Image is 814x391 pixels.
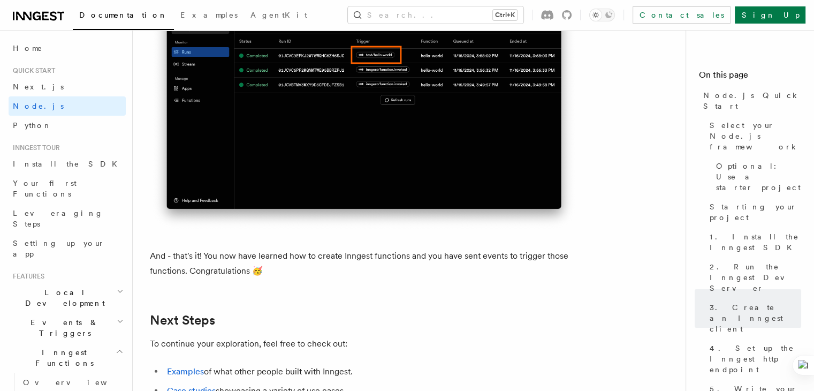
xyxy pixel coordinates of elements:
button: Toggle dark mode [589,9,615,21]
button: Inngest Functions [9,343,126,373]
a: Install the SDK [9,154,126,174]
a: Next Steps [150,313,215,328]
span: Node.js Quick Start [703,90,801,111]
span: Install the SDK [13,160,124,168]
a: Setting up your app [9,234,126,264]
button: Search...Ctrl+K [348,6,523,24]
span: 1. Install the Inngest SDK [710,231,801,253]
span: Inngest Functions [9,347,116,369]
span: Home [13,43,43,54]
span: Features [9,272,44,281]
kbd: Ctrl+K [493,10,517,20]
a: 2. Run the Inngest Dev Server [705,257,801,298]
span: Setting up your app [13,239,105,258]
span: Select your Node.js framework [710,120,801,152]
span: Overview [23,378,133,387]
li: of what other people built with Inngest. [164,364,578,379]
span: Optional: Use a starter project [716,161,801,193]
a: Select your Node.js framework [705,116,801,156]
a: Examples [167,366,204,377]
span: Inngest tour [9,144,60,152]
a: 3. Create an Inngest client [705,298,801,339]
span: Local Development [9,287,117,309]
span: Node.js [13,102,64,110]
a: Documentation [73,3,174,30]
span: 4. Set up the Inngest http endpoint [710,343,801,375]
span: Examples [180,11,238,19]
a: Home [9,39,126,58]
a: Leveraging Steps [9,204,126,234]
span: Your first Functions [13,179,77,198]
span: AgentKit [250,11,307,19]
a: Sign Up [735,6,805,24]
a: 1. Install the Inngest SDK [705,227,801,257]
a: Your first Functions [9,174,126,204]
a: Next.js [9,77,126,96]
a: Contact sales [633,6,731,24]
p: And - that's it! You now have learned how to create Inngest functions and you have sent events to... [150,249,578,279]
a: Optional: Use a starter project [712,156,801,197]
span: 3. Create an Inngest client [710,302,801,334]
span: 2. Run the Inngest Dev Server [710,261,801,294]
a: Node.js [9,96,126,116]
a: 4. Set up the Inngest http endpoint [705,339,801,379]
span: Quick start [9,66,55,75]
h4: On this page [699,69,801,86]
button: Events & Triggers [9,313,126,343]
a: Node.js Quick Start [699,86,801,116]
span: Leveraging Steps [13,209,103,228]
button: Local Development [9,283,126,313]
span: Events & Triggers [9,317,117,339]
a: AgentKit [244,3,314,29]
a: Examples [174,3,244,29]
span: Next.js [13,82,64,91]
p: To continue your exploration, feel free to check out: [150,336,578,351]
span: Documentation [79,11,168,19]
span: Python [13,121,52,130]
span: Starting your project [710,201,801,223]
a: Starting your project [705,197,801,227]
a: Python [9,116,126,135]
